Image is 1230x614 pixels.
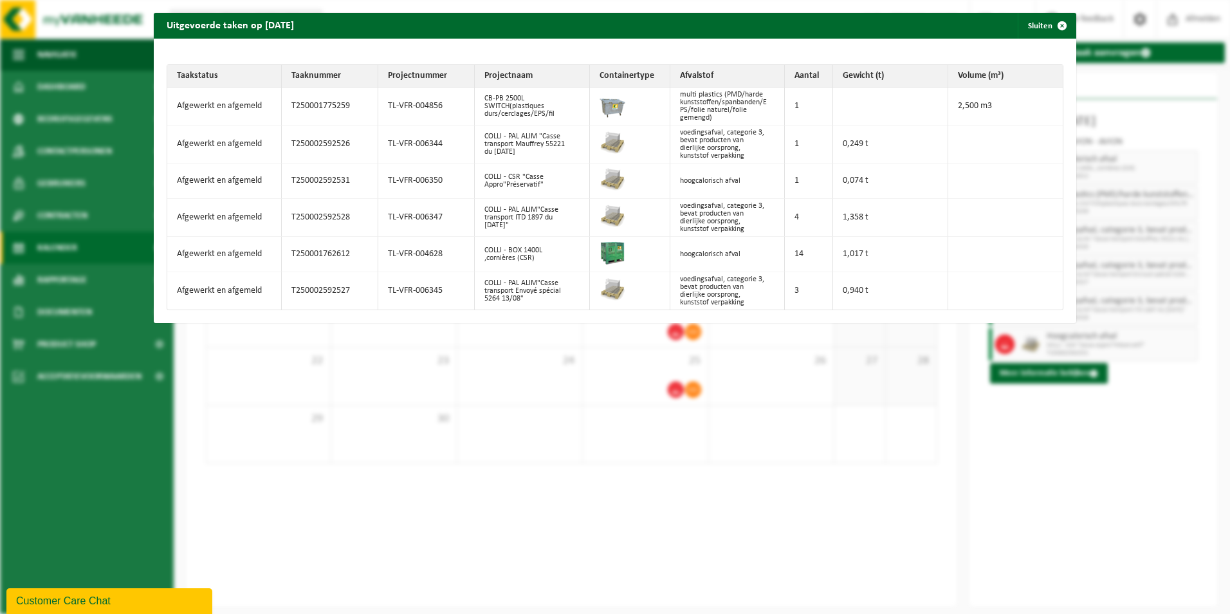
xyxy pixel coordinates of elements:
td: T250002592528 [282,199,378,237]
td: T250002592531 [282,163,378,199]
iframe: chat widget [6,586,215,614]
th: Containertype [590,65,670,88]
td: 4 [785,199,833,237]
td: COLLI - BOX 1400L ,cornières (CSR) [475,237,589,272]
img: WB-2500-GAL-GY-01 [600,92,625,118]
td: Afgewerkt en afgemeld [167,237,282,272]
button: Sluiten [1018,13,1075,39]
td: voedingsafval, categorie 3, bevat producten van dierlijke oorsprong, kunststof verpakking [670,272,785,310]
img: PB-HB-1400-HPE-GN-01 [600,240,625,266]
img: LP-PA-00000-WDN-11 [600,130,625,156]
td: T250001775259 [282,88,378,126]
td: CB-PB 2500L SWITCH(plastiques durs/cerclages/EPS/fil [475,88,589,126]
td: T250002592526 [282,126,378,163]
td: TL-VFR-004628 [378,237,475,272]
td: 1,358 t [833,199,948,237]
td: hoogcalorisch afval [670,237,785,272]
td: TL-VFR-006345 [378,272,475,310]
td: voedingsafval, categorie 3, bevat producten van dierlijke oorsprong, kunststof verpakking [670,126,785,163]
td: 0,940 t [833,272,948,310]
th: Aantal [785,65,833,88]
th: Volume (m³) [948,65,1063,88]
td: 1 [785,163,833,199]
td: COLLI - CSR "Casse Appro"Préservatif" [475,163,589,199]
td: 2,500 m3 [948,88,1063,126]
th: Afvalstof [670,65,785,88]
td: COLLI - PAL ALIM"Casse transport Envoyé spécial 5264 13/08" [475,272,589,310]
td: TL-VFR-006344 [378,126,475,163]
td: 0,249 t [833,126,948,163]
td: 1 [785,126,833,163]
td: 1,017 t [833,237,948,272]
td: 14 [785,237,833,272]
td: Afgewerkt en afgemeld [167,272,282,310]
td: voedingsafval, categorie 3, bevat producten van dierlijke oorsprong, kunststof verpakking [670,199,785,237]
th: Projectnaam [475,65,589,88]
img: LP-PA-00000-WDN-11 [600,167,625,192]
td: COLLI - PAL ALIM "Casse transport Mauffrey 55221 du [DATE] [475,126,589,163]
th: Gewicht (t) [833,65,948,88]
td: T250002592527 [282,272,378,310]
td: Afgewerkt en afgemeld [167,126,282,163]
td: 3 [785,272,833,310]
img: LP-PA-00000-WDN-11 [600,277,625,302]
td: Afgewerkt en afgemeld [167,199,282,237]
td: Afgewerkt en afgemeld [167,163,282,199]
th: Projectnummer [378,65,475,88]
td: 1 [785,88,833,126]
th: Taakstatus [167,65,282,88]
img: LP-PA-00000-WDN-11 [600,203,625,229]
td: T250001762612 [282,237,378,272]
td: COLLI - PAL ALIM"Casse transport ITD 1897 du [DATE]" [475,199,589,237]
td: TL-VFR-006350 [378,163,475,199]
th: Taaknummer [282,65,378,88]
td: TL-VFR-004856 [378,88,475,126]
td: Afgewerkt en afgemeld [167,88,282,126]
td: 0,074 t [833,163,948,199]
td: TL-VFR-006347 [378,199,475,237]
td: hoogcalorisch afval [670,163,785,199]
td: multi plastics (PMD/harde kunststoffen/spanbanden/EPS/folie naturel/folie gemengd) [670,88,785,126]
h2: Uitgevoerde taken op [DATE] [154,13,307,37]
